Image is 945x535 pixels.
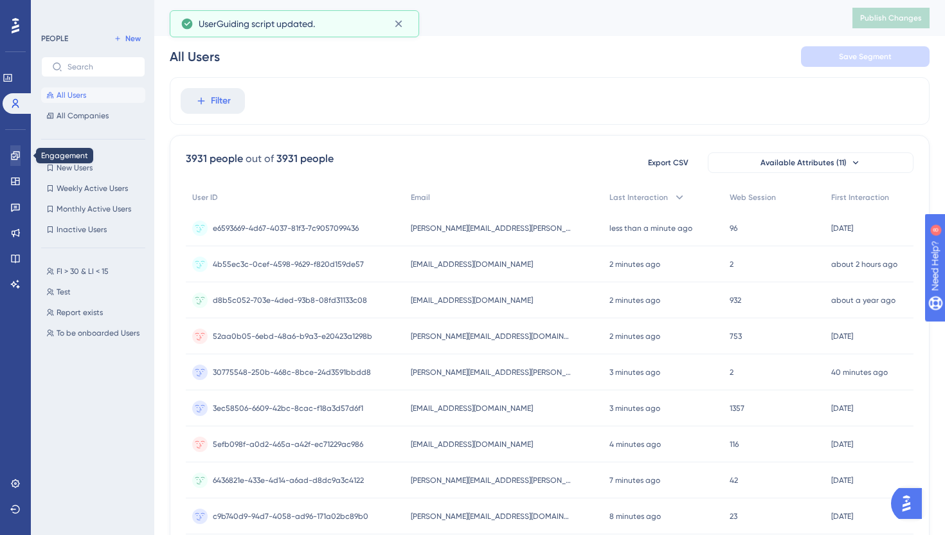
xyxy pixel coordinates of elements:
span: 2 [730,259,733,269]
span: 6436821e-433e-4d14-a6ad-d8dc9a3c4122 [213,475,364,485]
span: Available Attributes (11) [760,158,847,168]
time: [DATE] [831,332,853,341]
span: Need Help? [30,3,80,19]
span: Weekly Active Users [57,183,128,194]
span: 30775548-250b-468c-8bce-24d3591bbdd8 [213,367,371,377]
button: Publish Changes [852,8,930,28]
div: PEOPLE [41,33,68,44]
span: [EMAIL_ADDRESS][DOMAIN_NAME] [411,403,533,413]
span: 116 [730,439,739,449]
span: 23 [730,511,737,521]
span: [EMAIL_ADDRESS][DOMAIN_NAME] [411,259,533,269]
span: UserGuiding script updated. [199,16,315,32]
span: New [125,33,141,44]
span: 932 [730,295,741,305]
button: Test [41,284,153,300]
time: 4 minutes ago [609,440,661,449]
span: New Users [57,163,93,173]
span: 5efb098f-a0d2-465a-a42f-ec71229ac986 [213,439,363,449]
span: c9b740d9-94d7-4058-ad96-171a02bc89b0 [213,511,368,521]
button: Save Segment [801,46,930,67]
button: New Users [41,160,145,176]
span: [PERSON_NAME][EMAIL_ADDRESS][PERSON_NAME] [411,367,571,377]
span: FI > 30 & LI < 15 [57,266,109,277]
span: 42 [730,475,738,485]
iframe: UserGuiding AI Assistant Launcher [891,484,930,523]
button: FI > 30 & LI < 15 [41,264,153,279]
div: 8 [89,6,93,17]
div: out of [246,151,274,167]
time: [DATE] [831,404,853,413]
time: 2 minutes ago [609,260,660,269]
span: 96 [730,223,737,233]
time: about 2 hours ago [831,260,897,269]
span: [PERSON_NAME][EMAIL_ADDRESS][PERSON_NAME][DOMAIN_NAME] [411,475,571,485]
span: Export CSV [648,158,688,168]
time: 40 minutes ago [831,368,888,377]
span: Filter [211,93,231,109]
span: To be onboarded Users [57,328,139,338]
button: Inactive Users [41,222,145,237]
span: [PERSON_NAME][EMAIL_ADDRESS][DOMAIN_NAME] [411,511,571,521]
time: [DATE] [831,512,853,521]
input: Search [67,62,134,71]
span: [EMAIL_ADDRESS][DOMAIN_NAME] [411,439,533,449]
span: 2 [730,367,733,377]
time: [DATE] [831,440,853,449]
span: [PERSON_NAME][EMAIL_ADDRESS][DOMAIN_NAME] [411,331,571,341]
time: 7 minutes ago [609,476,660,485]
span: Report exists [57,307,103,318]
time: 8 minutes ago [609,512,661,521]
span: Save Segment [839,51,892,62]
span: First Interaction [831,192,889,203]
span: 4b55ec3c-0cef-4598-9629-f820d159de57 [213,259,364,269]
span: d8b5c052-703e-4ded-93b8-08fd31133c08 [213,295,367,305]
button: Available Attributes (11) [708,152,914,173]
span: All Companies [57,111,109,121]
time: 2 minutes ago [609,296,660,305]
button: All Users [41,87,145,103]
button: Monthly Active Users [41,201,145,217]
span: 753 [730,331,742,341]
time: [DATE] [831,476,853,485]
time: 2 minutes ago [609,332,660,341]
button: To be onboarded Users [41,325,153,341]
button: Weekly Active Users [41,181,145,196]
span: [PERSON_NAME][EMAIL_ADDRESS][PERSON_NAME][DOMAIN_NAME] [411,223,571,233]
span: [EMAIL_ADDRESS][DOMAIN_NAME] [411,295,533,305]
button: New [109,31,145,46]
button: Filter [181,88,245,114]
time: 3 minutes ago [609,404,660,413]
span: 3ec58506-6609-42bc-8cac-f18a3d57d6f1 [213,403,363,413]
div: 3931 people [186,151,243,167]
button: All Companies [41,108,145,123]
button: Export CSV [636,152,700,173]
span: Web Session [730,192,776,203]
span: Email [411,192,430,203]
span: Publish Changes [860,13,922,23]
span: 1357 [730,403,744,413]
button: Report exists [41,305,153,320]
time: [DATE] [831,224,853,233]
time: 3 minutes ago [609,368,660,377]
span: Monthly Active Users [57,204,131,214]
span: Test [57,287,71,297]
div: 3931 people [276,151,334,167]
time: about a year ago [831,296,896,305]
div: All Users [170,48,220,66]
span: All Users [57,90,86,100]
span: 52aa0b05-6ebd-48a6-b9a3-e20423a1298b [213,331,372,341]
span: User ID [192,192,218,203]
span: e6593669-4d67-4037-81f3-7c9057099436 [213,223,359,233]
span: Inactive Users [57,224,107,235]
time: less than a minute ago [609,224,692,233]
div: People [170,9,820,27]
span: Last Interaction [609,192,668,203]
